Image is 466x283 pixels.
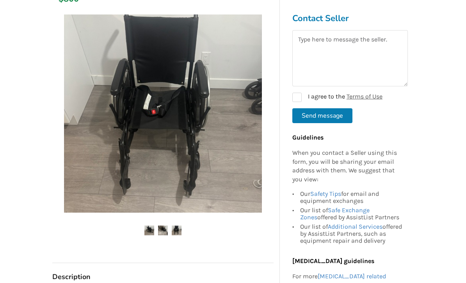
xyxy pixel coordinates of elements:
div: Our list of offered by AssistList Partners [300,206,404,222]
label: I agree to the [292,93,382,102]
button: Send message [292,108,352,123]
p: When you contact a Seller using this form, you will be sharing your email address with them. We s... [292,149,404,184]
h3: Contact Seller [292,13,408,24]
a: Safe Exchange Zones [300,206,370,221]
a: Safety Tips [310,190,341,197]
img: manual wheelchair -wheelchair-mobility-maple ridge-assistlist-listing [144,226,154,235]
div: Our list of offered by AssistList Partners, such as equipment repair and delivery [300,222,404,244]
b: [MEDICAL_DATA] guidelines [292,257,374,265]
h3: Description [52,272,274,281]
b: Guidelines [292,134,324,141]
a: Additional Services [328,223,382,230]
div: Our for email and equipment exchanges [300,190,404,206]
img: manual wheelchair -wheelchair-mobility-maple ridge-assistlist-listing [158,226,168,235]
a: Terms of Use [347,93,382,100]
img: manual wheelchair -wheelchair-mobility-maple ridge-assistlist-listing [172,226,181,235]
img: manual wheelchair -wheelchair-mobility-maple ridge-assistlist-listing [64,14,262,213]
